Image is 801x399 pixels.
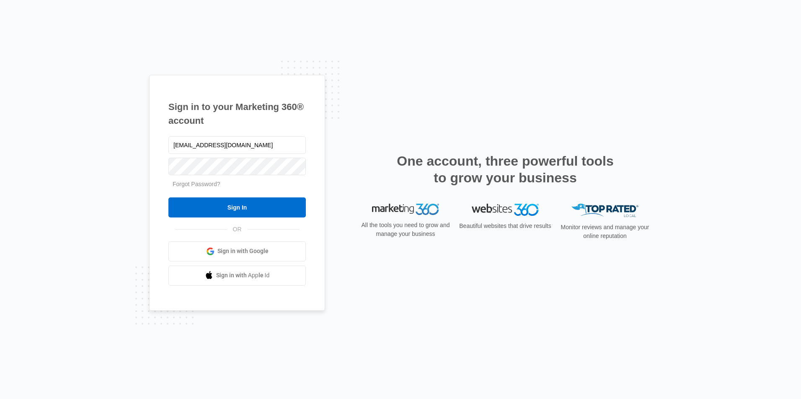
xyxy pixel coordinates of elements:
input: Email [168,136,306,154]
p: Beautiful websites that drive results [458,222,552,230]
img: Top Rated Local [571,204,638,217]
a: Sign in with Apple Id [168,266,306,286]
p: All the tools you need to grow and manage your business [359,221,452,238]
span: Sign in with Apple Id [216,271,270,280]
p: Monitor reviews and manage your online reputation [558,223,652,240]
a: Forgot Password? [173,181,220,187]
img: Websites 360 [472,204,539,216]
img: Marketing 360 [372,204,439,215]
span: Sign in with Google [217,247,269,256]
h2: One account, three powerful tools to grow your business [394,153,616,186]
input: Sign In [168,197,306,217]
a: Sign in with Google [168,241,306,261]
span: OR [227,225,248,234]
h1: Sign in to your Marketing 360® account [168,100,306,128]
